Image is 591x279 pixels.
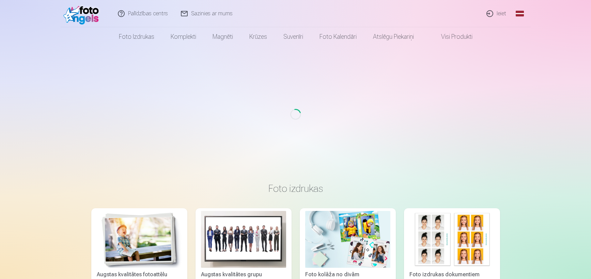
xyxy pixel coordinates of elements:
img: /fa1 [63,3,103,24]
a: Atslēgu piekariņi [365,27,422,46]
h3: Foto izdrukas [97,182,495,195]
div: Foto izdrukas dokumentiem [407,270,497,279]
a: Krūzes [241,27,275,46]
a: Suvenīri [275,27,311,46]
a: Magnēti [204,27,241,46]
a: Foto kalendāri [311,27,365,46]
a: Foto izdrukas [111,27,162,46]
img: Foto kolāža no divām fotogrāfijām [305,211,390,268]
img: Augstas kvalitātes grupu fotoattēlu izdrukas [201,211,286,268]
img: Augstas kvalitātes fotoattēlu izdrukas [97,211,182,268]
a: Visi produkti [422,27,481,46]
a: Komplekti [162,27,204,46]
img: Foto izdrukas dokumentiem [409,211,495,268]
